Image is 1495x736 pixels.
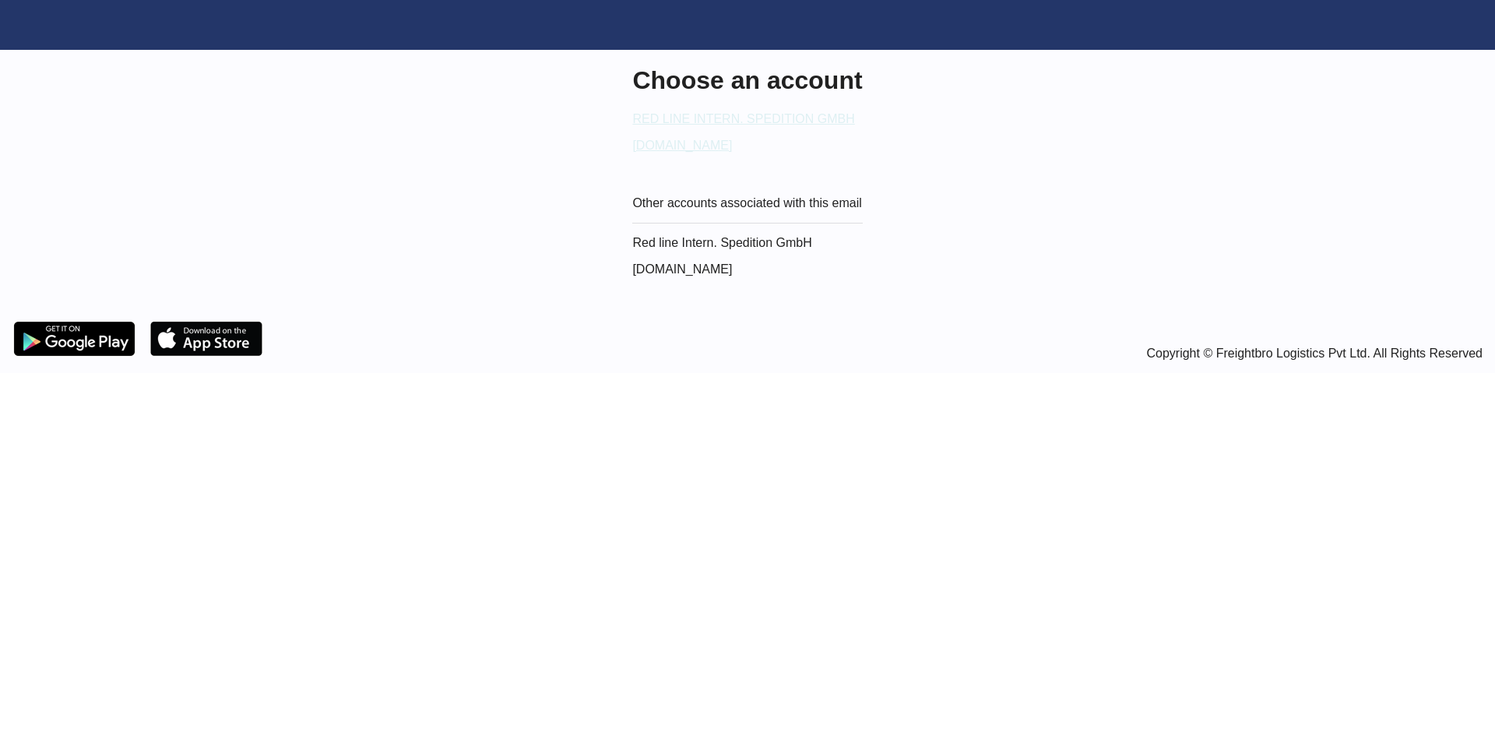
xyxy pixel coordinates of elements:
p: [DOMAIN_NAME] [632,139,862,153]
div: Copyright © Freightbro Logistics Pvt Ltd. All Rights Reserved [270,340,1489,367]
p: [DOMAIN_NAME] [632,262,862,276]
img: google.png [12,320,136,357]
p: Other accounts associated with this email [632,196,862,210]
p: RED LINE INTERN. SPEDITION GMBH [632,112,862,126]
a: RED LINE INTERN. SPEDITION GMBH[DOMAIN_NAME] [632,112,862,184]
p: Red line Intern. Spedition GmbH [632,236,862,250]
h1: Choose an account [632,66,862,95]
md-icon: icon-chevron-right [632,165,651,184]
img: apple.png [149,320,264,357]
md-icon: icon-chevron-right [632,289,651,308]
